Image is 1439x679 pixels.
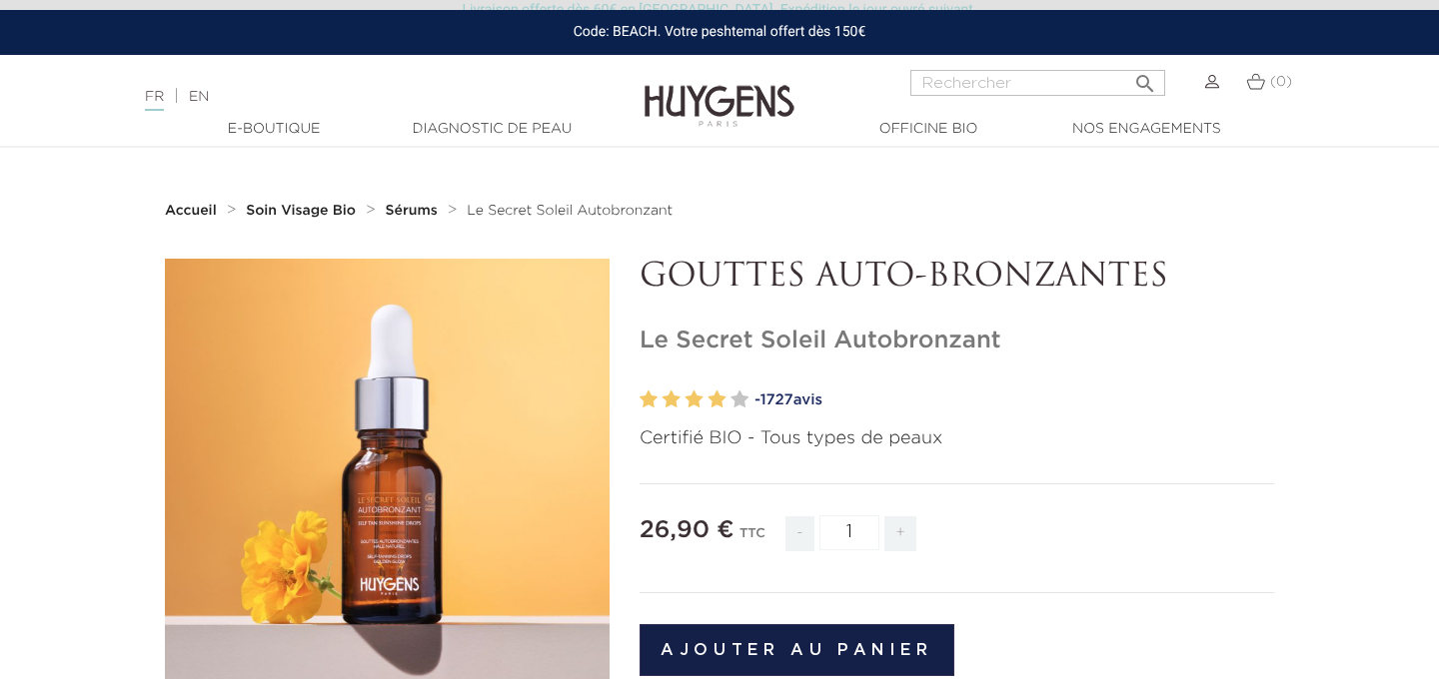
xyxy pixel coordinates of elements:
[1270,75,1292,89] span: (0)
[645,53,794,130] img: Huygens
[640,624,954,676] button: Ajouter au panier
[386,204,438,218] strong: Sérums
[640,518,734,542] span: 26,90 €
[1133,66,1157,90] i: 
[686,385,704,414] label: 3
[165,204,217,218] strong: Accueil
[386,203,443,219] a: Sérums
[884,516,916,551] span: +
[1046,119,1246,140] a: Nos engagements
[246,204,356,218] strong: Soin Visage Bio
[754,385,1274,415] a: -1727avis
[1127,64,1163,91] button: 
[640,385,658,414] label: 1
[640,425,1274,452] p: Certifié BIO - Tous types de peaux
[785,516,813,551] span: -
[145,90,164,111] a: FR
[467,204,673,218] span: Le Secret Soleil Autobronzant
[640,259,1274,297] p: GOUTTES AUTO-BRONZANTES
[828,119,1028,140] a: Officine Bio
[819,515,879,550] input: Quantité
[739,512,765,566] div: TTC
[174,119,374,140] a: E-Boutique
[663,385,681,414] label: 2
[910,70,1165,96] input: Rechercher
[246,203,361,219] a: Soin Visage Bio
[708,385,725,414] label: 4
[730,385,748,414] label: 5
[392,119,592,140] a: Diagnostic de peau
[189,90,209,104] a: EN
[165,203,221,219] a: Accueil
[135,85,585,109] div: |
[760,392,793,407] span: 1727
[467,203,673,219] a: Le Secret Soleil Autobronzant
[640,327,1274,355] h1: Le Secret Soleil Autobronzant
